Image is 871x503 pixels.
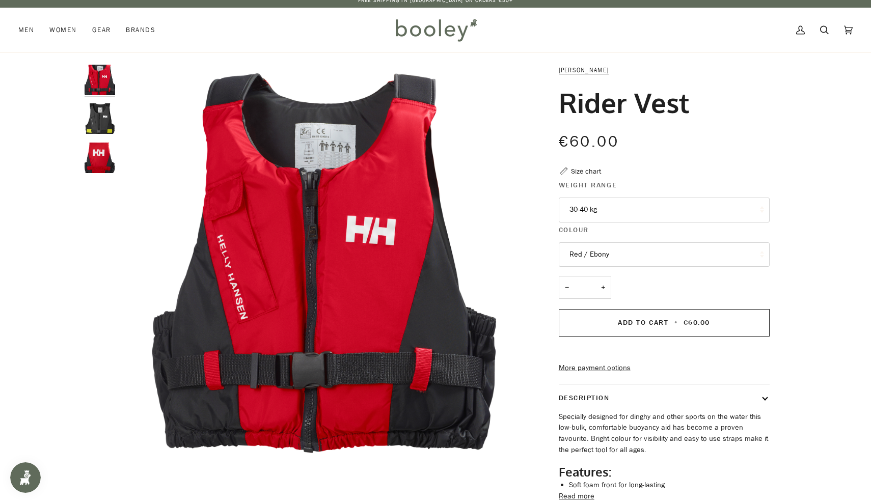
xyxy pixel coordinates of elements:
[571,166,601,177] div: Size chart
[559,225,589,235] span: Colour
[684,318,710,327] span: €60.00
[559,86,690,119] h1: Rider Vest
[49,25,76,35] span: Women
[118,8,163,52] a: Brands
[126,25,155,35] span: Brands
[120,65,523,467] img: Helly Hansen Rider Vest Red / Ebony - Booley Galway
[569,480,770,491] li: Soft foam front for long-lasting
[18,8,42,52] a: Men
[85,103,115,134] img: Helly Hansen Rider Vest Ebony - Booley Galway
[559,464,770,480] h2: Features:
[559,276,575,299] button: −
[559,491,594,502] button: Read more
[559,180,617,190] span: Weight Range
[595,276,611,299] button: +
[559,384,770,411] button: Description
[559,362,770,374] a: More payment options
[559,198,770,222] button: 30-40 kg
[42,8,84,52] a: Women
[559,309,770,337] button: Add to Cart • €60.00
[85,65,115,95] img: Helly Hansen Rider Vest Red / Ebony - Booley Galway
[559,411,770,456] p: Specially designed for dinghy and other sports on the water this low-bulk, comfortable buoyancy a...
[10,462,41,493] iframe: Button to open loyalty program pop-up
[391,15,480,45] img: Booley
[618,318,668,327] span: Add to Cart
[85,143,115,173] img: Helly Hansen Rider Vest Red / Ebony - Booley Galway
[559,66,609,74] a: [PERSON_NAME]
[18,25,34,35] span: Men
[92,25,111,35] span: Gear
[85,8,119,52] a: Gear
[559,242,770,267] button: Red / Ebony
[559,131,619,152] span: €60.00
[559,276,611,299] input: Quantity
[671,318,681,327] span: •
